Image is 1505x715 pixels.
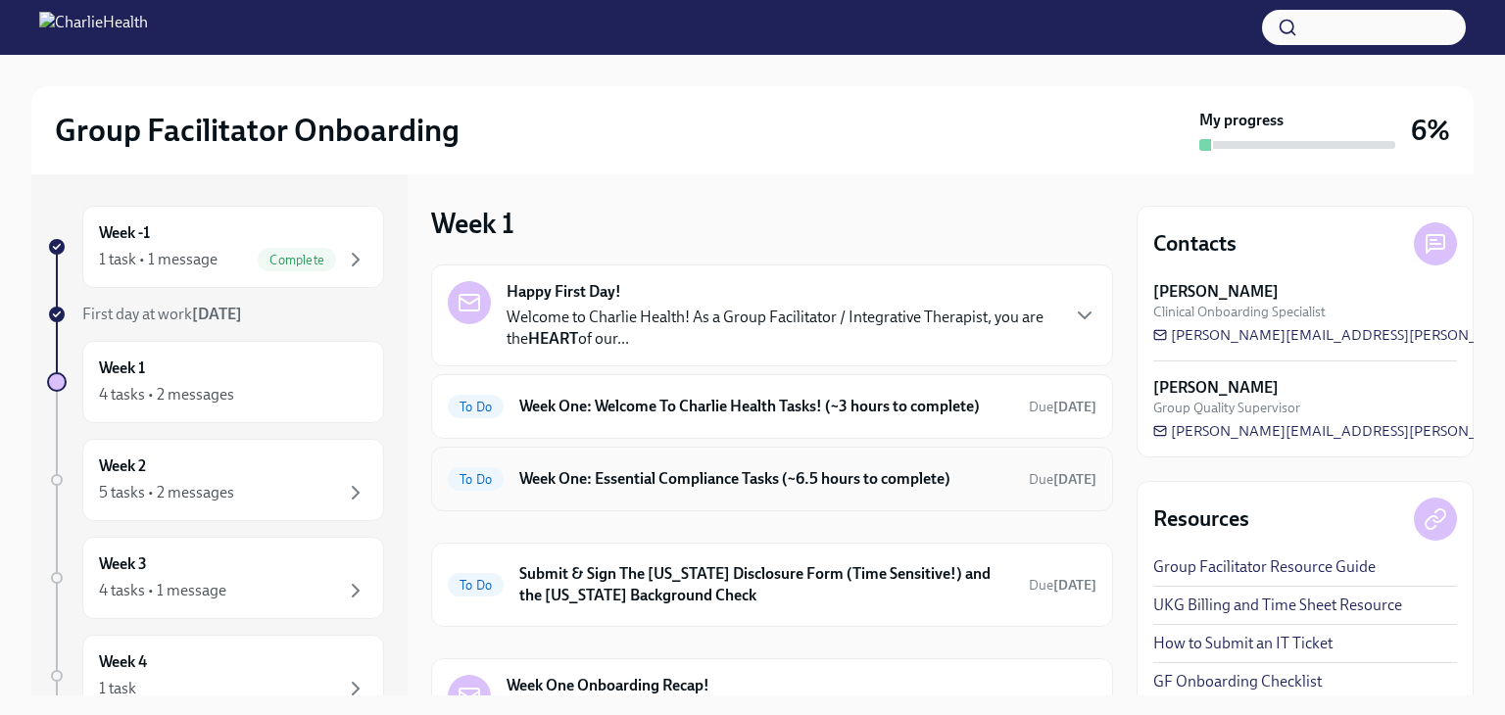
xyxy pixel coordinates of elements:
[99,651,147,673] h6: Week 4
[47,537,384,619] a: Week 34 tasks • 1 message
[99,553,147,575] h6: Week 3
[47,439,384,521] a: Week 25 tasks • 2 messages
[1153,595,1402,616] a: UKG Billing and Time Sheet Resource
[99,384,234,405] div: 4 tasks • 2 messages
[1053,399,1096,415] strong: [DATE]
[528,329,578,348] strong: HEART
[82,305,242,323] span: First day at work
[1029,470,1096,489] span: October 6th, 2025 10:00
[519,563,1013,606] h6: Submit & Sign The [US_STATE] Disclosure Form (Time Sensitive!) and the [US_STATE] Background Check
[1053,471,1096,488] strong: [DATE]
[99,455,146,477] h6: Week 2
[507,281,621,303] strong: Happy First Day!
[1153,556,1376,578] a: Group Facilitator Resource Guide
[1411,113,1450,148] h3: 6%
[47,206,384,288] a: Week -11 task • 1 messageComplete
[99,249,218,270] div: 1 task • 1 message
[1029,471,1096,488] span: Due
[1153,303,1326,321] span: Clinical Onboarding Specialist
[1153,671,1322,692] a: GF Onboarding Checklist
[507,307,1057,350] p: Welcome to Charlie Health! As a Group Facilitator / Integrative Therapist, you are the of our...
[1153,229,1237,259] h4: Contacts
[1029,398,1096,416] span: October 6th, 2025 10:00
[99,580,226,601] div: 4 tasks • 1 message
[431,206,514,241] h3: Week 1
[1153,399,1300,417] span: Group Quality Supervisor
[1029,399,1096,415] span: Due
[99,222,150,244] h6: Week -1
[99,678,136,699] div: 1 task
[448,472,504,487] span: To Do
[99,482,234,503] div: 5 tasks • 2 messages
[1153,281,1279,303] strong: [PERSON_NAME]
[448,559,1096,610] a: To DoSubmit & Sign The [US_STATE] Disclosure Form (Time Sensitive!) and the [US_STATE] Background...
[1199,110,1284,131] strong: My progress
[47,341,384,423] a: Week 14 tasks • 2 messages
[1153,377,1279,399] strong: [PERSON_NAME]
[47,304,384,325] a: First day at work[DATE]
[448,400,504,414] span: To Do
[1053,577,1096,594] strong: [DATE]
[1153,504,1249,534] h4: Resources
[448,391,1096,422] a: To DoWeek One: Welcome To Charlie Health Tasks! (~3 hours to complete)Due[DATE]
[258,253,336,267] span: Complete
[55,111,460,150] h2: Group Facilitator Onboarding
[1029,577,1096,594] span: Due
[519,468,1013,490] h6: Week One: Essential Compliance Tasks (~6.5 hours to complete)
[507,675,709,696] strong: Week One Onboarding Recap!
[192,305,242,323] strong: [DATE]
[1153,633,1333,654] a: How to Submit an IT Ticket
[448,578,504,593] span: To Do
[1029,576,1096,595] span: October 8th, 2025 10:00
[519,396,1013,417] h6: Week One: Welcome To Charlie Health Tasks! (~3 hours to complete)
[39,12,148,43] img: CharlieHealth
[99,357,145,379] h6: Week 1
[448,463,1096,495] a: To DoWeek One: Essential Compliance Tasks (~6.5 hours to complete)Due[DATE]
